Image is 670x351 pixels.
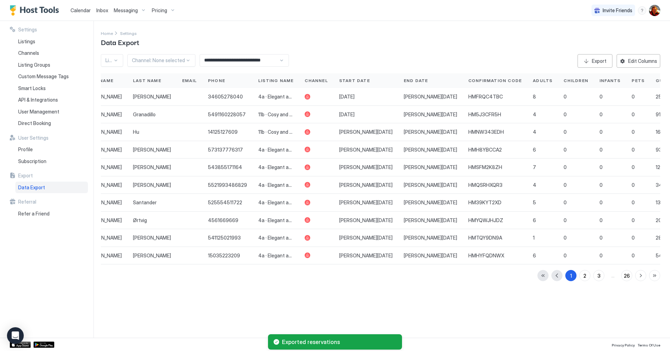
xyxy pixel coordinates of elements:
span: Subscription [18,158,46,164]
span: HMSFM2K8ZH [468,164,502,170]
span: [PERSON_NAME] [84,129,122,135]
div: 2 [583,272,586,279]
a: Host Tools Logo [10,5,62,16]
span: [PERSON_NAME] [133,164,171,170]
div: Edit Columns [628,57,657,65]
span: [PERSON_NAME][DATE] [339,253,393,259]
span: 4 [533,182,536,188]
span: Inbox [96,7,108,13]
span: 4a · Elegant apartment in the heart of Recoleta [258,235,293,241]
span: 34605278040 [208,94,243,100]
span: [PERSON_NAME] [84,147,122,153]
span: [PERSON_NAME][DATE] [404,129,457,135]
span: Children [564,78,588,84]
span: Hu [133,129,139,135]
span: [PERSON_NAME][DATE] [404,94,457,100]
div: menu [638,6,646,15]
a: Calendar [70,7,91,14]
span: [PERSON_NAME] [84,217,122,224]
span: Home [101,31,113,36]
span: 0 [600,94,603,100]
span: [PERSON_NAME][DATE] [404,235,457,241]
span: [PERSON_NAME][DATE] [339,129,393,135]
span: [PERSON_NAME][DATE] [404,217,457,224]
div: Breadcrumb [120,29,137,37]
button: Export [578,54,612,68]
span: [PERSON_NAME] [133,235,171,241]
span: 0 [632,182,635,188]
span: 1 [533,235,535,241]
span: 0 [600,129,603,135]
span: Listing Groups [18,62,50,68]
span: Santander [133,199,157,206]
span: 0 [564,235,567,241]
span: 0 [632,129,635,135]
span: HMHYFQDNWX [468,253,504,259]
span: Adults [533,78,552,84]
span: [PERSON_NAME] [133,182,171,188]
a: API & Integrations [15,94,88,106]
span: HMYQWJHJDZ [468,217,503,224]
button: 3 [593,270,604,281]
span: [PERSON_NAME] [133,147,171,153]
span: 7 [533,164,536,170]
span: End Date [404,78,428,84]
span: Phone [208,78,225,84]
span: [PERSON_NAME][DATE] [339,164,393,170]
span: API & Integrations [18,97,58,103]
span: Granadillo [133,111,156,118]
span: 11b · Cosy and bright apartment in [GEOGRAPHIC_DATA] [258,129,293,135]
span: 0 [632,253,635,259]
span: Profile [18,146,33,153]
span: 4a · Elegant apartment in the heart of Recoleta [258,94,293,100]
span: HMQSRHXQR3 [468,182,502,188]
span: Messaging [114,7,138,14]
span: Refer a Friend [18,211,50,217]
a: Listing Groups [15,59,88,71]
span: [PERSON_NAME][DATE] [404,164,457,170]
span: [PERSON_NAME][DATE] [404,147,457,153]
span: Smart Locks [18,85,46,92]
span: 0 [600,253,603,259]
span: 14125127609 [208,129,238,135]
span: 15035223209 [208,253,240,259]
span: 5491160228057 [208,111,246,118]
span: 11b · Cosy and bright apartment in [GEOGRAPHIC_DATA] [258,111,293,118]
span: [PERSON_NAME] [84,94,122,100]
span: Data Export [18,184,45,191]
div: User profile [649,5,660,16]
span: HMH8YBCCA2 [468,147,502,153]
a: Listings [15,36,88,47]
span: [PERSON_NAME][DATE] [339,182,393,188]
span: Pets [632,78,645,84]
span: 0 [632,217,635,224]
span: 4561669669 [208,217,238,224]
span: 0 [564,217,567,224]
button: 26 [621,270,632,281]
span: Start Date [339,78,370,84]
a: Refer a Friend [15,208,88,220]
span: 0 [564,253,567,259]
span: 0 [564,111,567,118]
div: 3 [597,272,601,279]
span: [PERSON_NAME] [84,235,122,241]
input: Input Field [200,54,279,66]
span: 91.05 [656,111,668,118]
span: HMFRQC4TBC [468,94,503,100]
span: 0 [600,111,603,118]
span: 4 [533,129,536,135]
span: 0 [632,147,635,153]
button: 2 [579,270,590,281]
span: [PERSON_NAME] [84,199,122,206]
span: [PERSON_NAME][DATE] [404,253,457,259]
span: 4 [533,111,536,118]
span: [PERSON_NAME][DATE] [339,235,393,241]
span: Custom Message Tags [18,73,69,80]
span: 0 [564,94,567,100]
span: 5521993486829 [208,182,247,188]
span: [PERSON_NAME][DATE] [404,199,457,206]
a: Home [101,29,113,37]
span: 6 [533,217,536,224]
a: User Management [15,106,88,118]
span: 0 [632,94,635,100]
